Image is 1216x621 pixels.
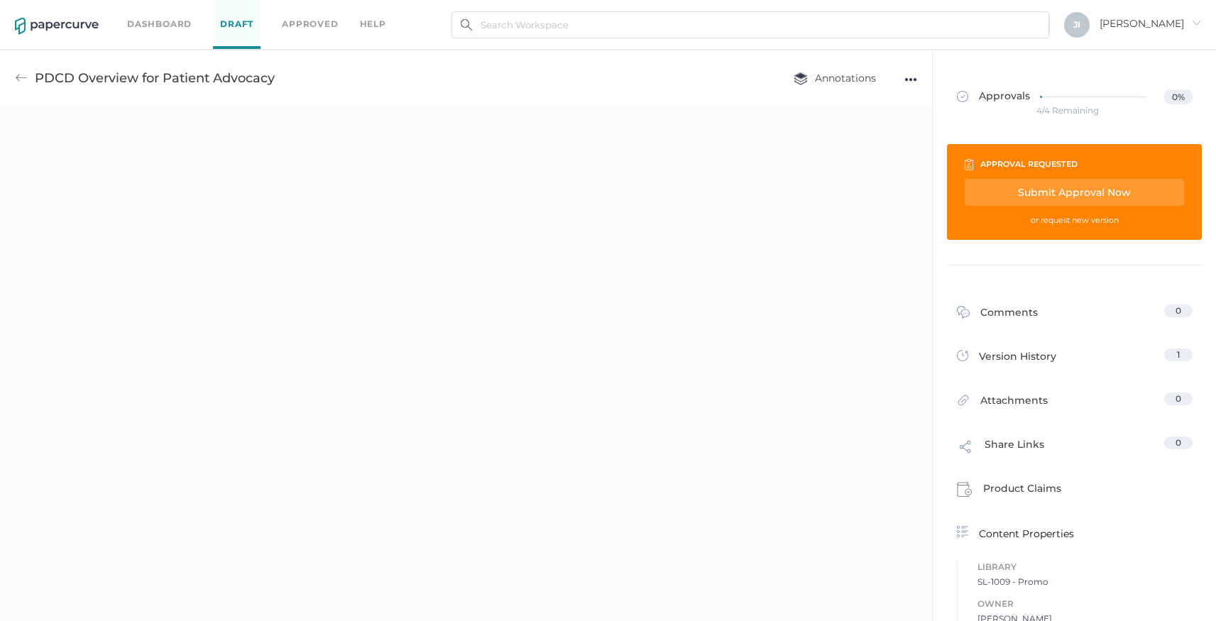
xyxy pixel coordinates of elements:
span: 1 [1177,349,1180,360]
span: Owner [977,596,1193,612]
div: Content Properties [957,524,1193,542]
span: 0 [1176,393,1181,404]
img: attachments-icon.0dd0e375.svg [957,394,970,410]
i: arrow_right [1191,18,1201,28]
a: Version History1 [957,348,1193,368]
a: Dashboard [127,16,192,32]
div: Version History [957,348,1056,368]
a: Product Claims [957,480,1193,502]
div: Comments [957,304,1038,326]
img: annotation-layers.cc6d0e6b.svg [794,72,808,85]
img: back-arrow-grey.72011ae3.svg [15,72,28,84]
div: approval requested [980,156,1078,172]
span: 0 [1176,437,1181,448]
img: share-link-icon.af96a55c.svg [957,438,974,459]
img: claims-icon.71597b81.svg [957,482,973,498]
a: Approvals0% [948,75,1201,119]
div: PDCD Overview for Patient Advocacy [35,65,275,92]
span: Annotations [794,72,876,84]
a: Share Links0 [957,436,1193,463]
button: Annotations [779,65,890,92]
span: 0 [1176,305,1181,316]
img: comment-icon.4fbda5a2.svg [957,306,970,322]
div: or request new version [965,212,1184,228]
img: versions-icon.ee5af6b0.svg [957,350,968,364]
span: Library [977,559,1193,575]
span: SL-1009 - Promo [977,575,1193,589]
a: Approved [282,16,338,32]
a: Comments0 [957,304,1193,326]
img: search.bf03fe8b.svg [461,19,472,31]
a: Attachments0 [957,392,1193,414]
img: clipboard-icon-white.67177333.svg [965,158,973,170]
span: [PERSON_NAME] [1100,17,1201,30]
div: Submit Approval Now [965,179,1184,206]
div: help [360,16,386,32]
input: Search Workspace [451,11,1049,38]
div: Share Links [957,436,1044,463]
span: J I [1073,19,1080,30]
div: Product Claims [957,480,1061,502]
div: Attachments [957,392,1048,414]
span: 0% [1164,89,1192,104]
img: content-properties-icon.34d20aed.svg [957,526,968,537]
img: papercurve-logo-colour.7244d18c.svg [15,18,99,35]
div: ●●● [904,70,917,89]
span: Approvals [957,89,1030,105]
img: approved-grey.341b8de9.svg [957,91,968,102]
